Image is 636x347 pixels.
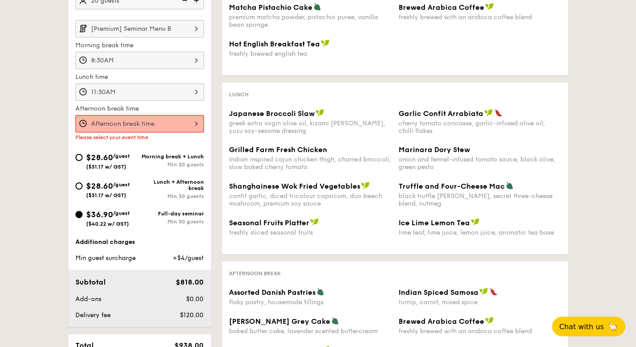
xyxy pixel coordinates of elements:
[229,317,330,326] span: [PERSON_NAME] Grey Cake
[490,288,498,296] img: icon-spicy.37a8142b.svg
[229,91,249,98] span: Lunch
[75,238,204,247] div: Additional charges
[113,153,130,159] span: /guest
[479,288,488,296] img: icon-vegan.f8ff3823.svg
[140,161,204,168] div: Min 30 guests
[229,145,327,154] span: Grilled Farm Fresh Chicken
[140,193,204,199] div: Min 30 guests
[229,156,391,171] div: Indian inspired cajun chicken thigh, charred broccoli, slow baked cherry tomato
[484,109,493,117] img: icon-vegan.f8ff3823.svg
[75,73,204,82] label: Lunch time
[399,109,483,118] span: Garlic Confit Arrabiata
[189,20,204,37] img: icon-chevron-right.3c0dfbd6.svg
[140,179,204,191] div: Lunch + Afternoon break
[361,182,370,190] img: icon-vegan.f8ff3823.svg
[229,3,312,12] span: Matcha Pistachio Cake
[399,120,561,135] div: cherry tomato concasse, garlic-infused olive oil, chilli flakes
[140,211,204,217] div: Full-day seminar
[399,3,484,12] span: Brewed Arabica Coffee
[229,298,391,306] div: flaky pastry, housemade fillings
[229,288,316,297] span: Assorted Danish Pastries
[86,192,126,198] span: ($31.17 w/ GST)
[399,327,561,335] div: freshly brewed with an arabica coffee blend
[186,295,204,303] span: $0.00
[321,39,330,47] img: icon-vegan.f8ff3823.svg
[399,229,561,236] div: lime leaf, lime juice, lemon juice, aromatic tea base
[229,182,360,190] span: Shanghainese Wok Fried Vegetables
[229,109,315,118] span: Japanese Broccoli Slaw
[86,153,113,162] span: $28.60
[506,182,514,190] img: icon-vegetarian.fe4039eb.svg
[75,115,204,132] input: Afternoon break time
[313,3,321,11] img: icon-vegetarian.fe4039eb.svg
[229,219,309,227] span: Seasonal Fruits Platter
[140,153,204,160] div: Morning break + Lunch
[140,219,204,225] div: Min 30 guests
[229,50,391,58] div: freshly brewed english tea
[399,13,561,21] div: freshly brewed with an arabica coffee blend
[86,181,113,191] span: $28.60
[173,254,204,262] span: +$4/guest
[229,192,391,207] div: confit garlic, diced tricolour capsicum, duo beech mushroom, premium soy sauce
[75,295,101,303] span: Add-ons
[495,109,503,117] img: icon-spicy.37a8142b.svg
[485,3,494,11] img: icon-vegan.f8ff3823.svg
[399,317,484,326] span: Brewed Arabica Coffee
[399,219,470,227] span: Ice Lime Lemon Tea
[75,41,204,50] label: Morning break time
[229,40,320,48] span: Hot English Breakfast Tea
[86,221,129,227] span: ($40.22 w/ GST)
[399,145,470,154] span: Marinara Dory Stew
[399,192,561,207] div: black truffle [PERSON_NAME], secret three-cheese blend, nutmeg
[75,182,83,190] input: $28.60/guest($31.17 w/ GST)Lunch + Afternoon breakMin 30 guests
[113,210,130,216] span: /guest
[229,327,391,335] div: baked butter cake, lavender scented buttercream
[399,288,478,297] span: Indian Spiced Samosa
[75,211,83,218] input: $36.90/guest($40.22 w/ GST)Full-day seminarMin 30 guests
[399,156,561,171] div: onion and fennel-infused tomato sauce, black olive, green pesto
[180,311,204,319] span: $120.00
[607,322,618,332] span: 🦙
[399,298,561,306] div: turnip, carrot, mixed spice
[331,317,339,325] img: icon-vegetarian.fe4039eb.svg
[229,229,391,236] div: freshly sliced seasonal fruits
[75,104,204,113] label: Afternoon break time
[559,322,604,331] span: Chat with us
[310,218,319,226] img: icon-vegan.f8ff3823.svg
[485,317,494,325] img: icon-vegan.f8ff3823.svg
[176,278,204,286] span: $818.00
[86,164,126,170] span: ($31.17 w/ GST)
[86,210,113,219] span: $36.90
[229,270,281,277] span: Afternoon break
[229,120,391,135] div: greek extra virgin olive oil, kizami [PERSON_NAME], yuzu soy-sesame dressing
[75,134,148,140] span: Please select your event time
[113,182,130,188] span: /guest
[399,182,505,190] span: Truffle and Four-Cheese Mac
[75,278,106,286] span: Subtotal
[229,13,391,29] div: premium matcha powder, pistachio puree, vanilla bean sponge
[316,288,324,296] img: icon-vegetarian.fe4039eb.svg
[75,154,83,161] input: $28.60/guest($31.17 w/ GST)Morning break + LunchMin 30 guests
[552,317,625,336] button: Chat with us🦙
[75,254,136,262] span: Min guest surcharge
[316,109,324,117] img: icon-vegan.f8ff3823.svg
[75,83,204,101] input: Lunch time
[75,311,111,319] span: Delivery fee
[471,218,480,226] img: icon-vegan.f8ff3823.svg
[75,52,204,69] input: Morning break time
